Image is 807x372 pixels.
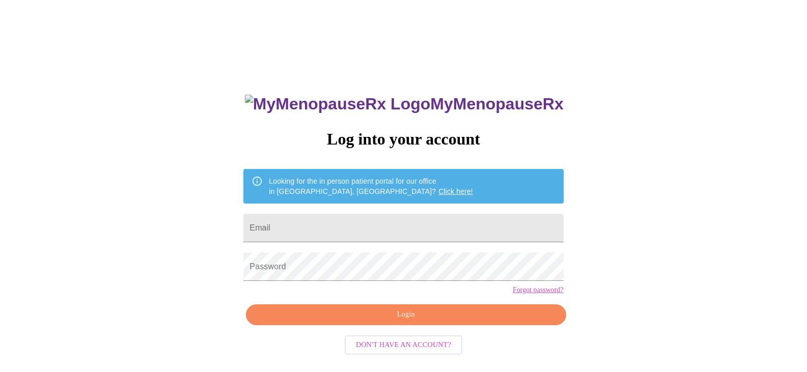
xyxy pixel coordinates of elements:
[342,340,465,349] a: Don't have an account?
[356,339,451,352] span: Don't have an account?
[438,187,473,195] a: Click here!
[513,286,564,294] a: Forgot password?
[246,304,566,325] button: Login
[269,172,473,201] div: Looking for the in person patient portal for our office in [GEOGRAPHIC_DATA], [GEOGRAPHIC_DATA]?
[345,335,462,355] button: Don't have an account?
[258,308,554,321] span: Login
[245,95,564,113] h3: MyMenopauseRx
[245,95,430,113] img: MyMenopauseRx Logo
[243,130,563,149] h3: Log into your account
